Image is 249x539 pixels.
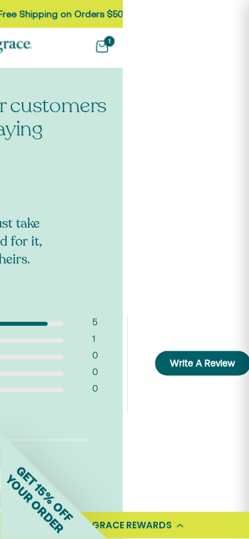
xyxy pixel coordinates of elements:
div: TRUE GRACE REWARDS [66,519,172,533]
div: 0 [92,350,98,366]
cart-count: 1 [104,37,114,47]
span: YOUR ORDER [3,473,66,536]
div: 1 [92,333,95,350]
div: 0 [92,366,98,383]
div: 0 [92,383,98,400]
div: 5 [92,317,98,333]
span: GET 15% OFF [13,463,75,525]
